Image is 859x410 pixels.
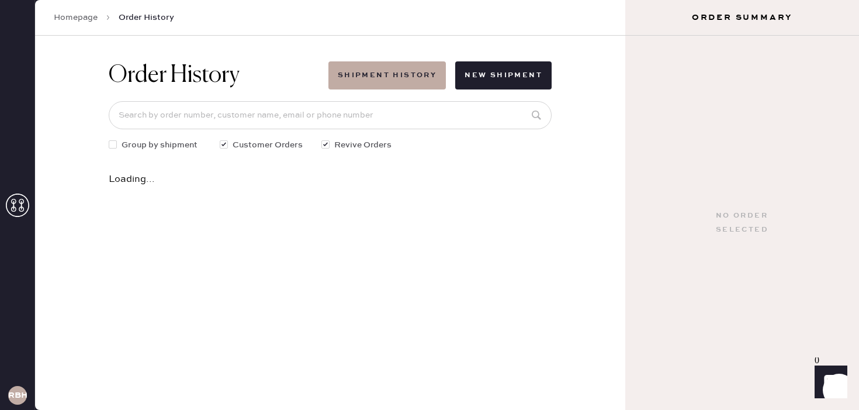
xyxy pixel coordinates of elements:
[109,175,552,184] div: Loading...
[119,12,174,23] span: Order History
[455,61,552,89] button: New Shipment
[109,101,552,129] input: Search by order number, customer name, email or phone number
[109,61,240,89] h1: Order History
[54,12,98,23] a: Homepage
[122,139,198,151] span: Group by shipment
[803,357,854,408] iframe: Front Chat
[233,139,303,151] span: Customer Orders
[625,12,859,23] h3: Order Summary
[8,391,27,399] h3: RBHA
[334,139,392,151] span: Revive Orders
[328,61,446,89] button: Shipment History
[716,209,768,237] div: No order selected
